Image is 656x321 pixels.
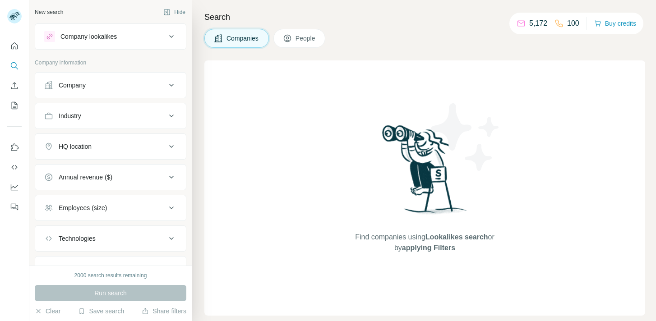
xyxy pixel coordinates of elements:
[7,139,22,156] button: Use Surfe on LinkedIn
[402,244,455,252] span: applying Filters
[59,111,81,120] div: Industry
[59,234,96,243] div: Technologies
[35,59,186,67] p: Company information
[425,96,506,178] img: Surfe Illustration - Stars
[59,203,107,212] div: Employees (size)
[296,34,316,43] span: People
[567,18,579,29] p: 100
[35,26,186,47] button: Company lookalikes
[7,38,22,54] button: Quick start
[59,265,86,274] div: Keywords
[59,173,112,182] div: Annual revenue ($)
[59,142,92,151] div: HQ location
[226,34,259,43] span: Companies
[74,271,147,280] div: 2000 search results remaining
[35,166,186,188] button: Annual revenue ($)
[35,197,186,219] button: Employees (size)
[35,8,63,16] div: New search
[7,159,22,175] button: Use Surfe API
[35,105,186,127] button: Industry
[594,17,636,30] button: Buy credits
[35,136,186,157] button: HQ location
[204,11,645,23] h4: Search
[60,32,117,41] div: Company lookalikes
[59,81,86,90] div: Company
[157,5,192,19] button: Hide
[142,307,186,316] button: Share filters
[352,232,497,253] span: Find companies using or by
[7,78,22,94] button: Enrich CSV
[35,258,186,280] button: Keywords
[7,97,22,114] button: My lists
[78,307,124,316] button: Save search
[529,18,547,29] p: 5,172
[35,74,186,96] button: Company
[35,228,186,249] button: Technologies
[7,179,22,195] button: Dashboard
[35,307,60,316] button: Clear
[7,199,22,215] button: Feedback
[378,123,472,223] img: Surfe Illustration - Woman searching with binoculars
[425,233,488,241] span: Lookalikes search
[7,58,22,74] button: Search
